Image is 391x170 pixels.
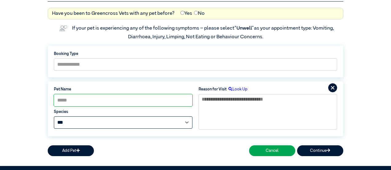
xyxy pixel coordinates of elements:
button: Continue [297,145,343,156]
button: Cancel [249,145,295,156]
label: Pet Name [54,86,192,92]
input: Yes [180,11,184,15]
label: If your pet is experiencing any of the following symptoms – please select as your appointment typ... [72,26,335,39]
label: Have you been to Greencross Vets with any pet before? [52,10,175,17]
label: No [194,10,205,17]
input: No [194,11,198,15]
label: Yes [180,10,192,17]
button: Add Pet [48,145,94,156]
label: Species [54,109,192,115]
label: Booking Type [54,51,337,57]
img: vet [57,23,69,33]
label: Reason for Visit [199,86,227,92]
span: “Unwell” [234,26,254,31]
label: Look Up [227,86,248,92]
